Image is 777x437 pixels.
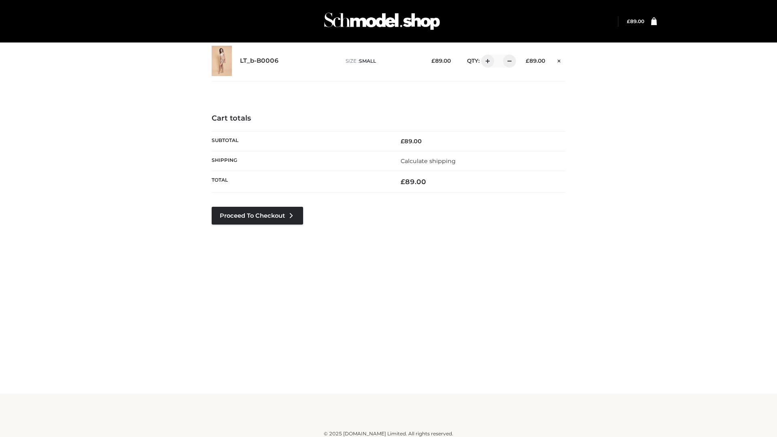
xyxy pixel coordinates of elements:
a: Calculate shipping [401,157,456,165]
span: £ [627,18,630,24]
span: SMALL [359,58,376,64]
a: Remove this item [553,55,565,65]
div: QTY: [459,55,513,68]
a: Proceed to Checkout [212,207,303,225]
bdi: 89.00 [627,18,644,24]
bdi: 89.00 [401,178,426,186]
th: Subtotal [212,131,388,151]
span: £ [526,57,529,64]
h4: Cart totals [212,114,565,123]
bdi: 89.00 [526,57,545,64]
span: £ [401,138,404,145]
th: Total [212,171,388,193]
bdi: 89.00 [431,57,451,64]
span: £ [431,57,435,64]
a: LT_b-B0006 [240,57,279,65]
span: £ [401,178,405,186]
img: Schmodel Admin 964 [321,5,443,37]
th: Shipping [212,151,388,171]
bdi: 89.00 [401,138,422,145]
p: size : [346,57,419,65]
a: £89.00 [627,18,644,24]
